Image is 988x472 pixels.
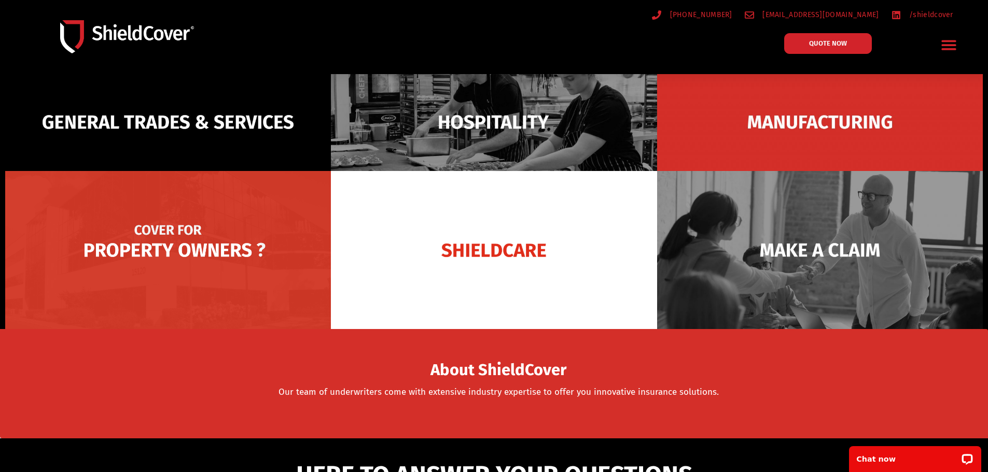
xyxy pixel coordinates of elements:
span: [PHONE_NUMBER] [667,8,732,21]
div: Menu Toggle [937,33,962,57]
a: Our team of underwriters come with extensive industry expertise to offer you innovative insurance... [279,387,719,397]
a: /shieldcover [892,8,953,21]
span: QUOTE NOW [809,40,847,47]
iframe: LiveChat chat widget [842,439,988,472]
img: Shield-Cover-Underwriting-Australia-logo-full [60,20,194,53]
a: About ShieldCover [430,367,566,377]
span: About ShieldCover [430,364,566,377]
a: QUOTE NOW [784,33,872,54]
span: /shieldcover [907,8,953,21]
a: [PHONE_NUMBER] [652,8,732,21]
span: [EMAIL_ADDRESS][DOMAIN_NAME] [760,8,879,21]
a: [EMAIL_ADDRESS][DOMAIN_NAME] [745,8,879,21]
